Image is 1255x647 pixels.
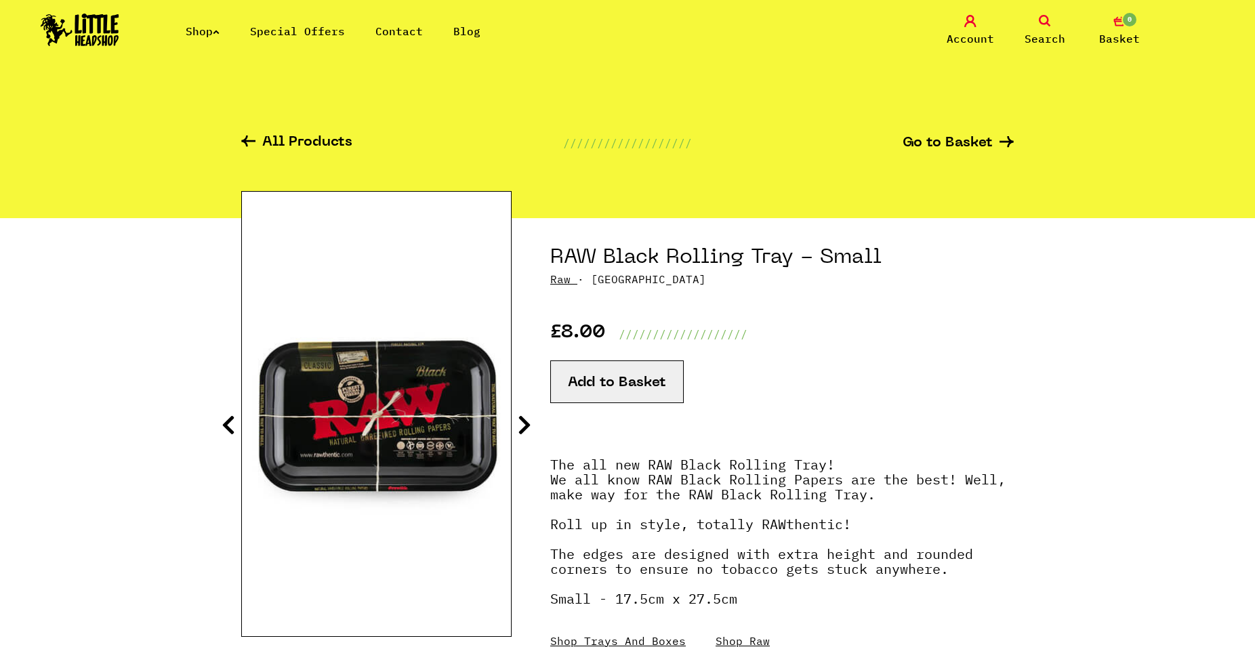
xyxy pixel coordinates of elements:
p: /////////////////// [563,135,692,151]
a: Special Offers [250,24,345,38]
span: 0 [1122,12,1138,28]
span: Search [1025,30,1065,47]
a: Blog [453,24,480,38]
p: /////////////////// [619,326,747,342]
a: Search [1011,15,1079,47]
p: · [GEOGRAPHIC_DATA] [550,271,1014,287]
strong: The all new RAW Black Rolling Tray! We all know RAW Black Rolling Papers are the best! Well, make... [550,455,1006,608]
img: RAW Black Rolling Tray - Small image 1 [242,246,511,582]
a: All Products [241,135,352,151]
a: Contact [375,24,423,38]
a: 0 Basket [1086,15,1153,47]
a: Shop [186,24,220,38]
button: Add to Basket [550,360,684,403]
img: Little Head Shop Logo [41,14,119,46]
a: Go to Basket [903,136,1014,150]
h1: RAW Black Rolling Tray - Small [550,245,1014,271]
a: Raw [550,272,571,286]
p: £8.00 [550,326,605,342]
span: Account [947,30,994,47]
span: Basket [1099,30,1140,47]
